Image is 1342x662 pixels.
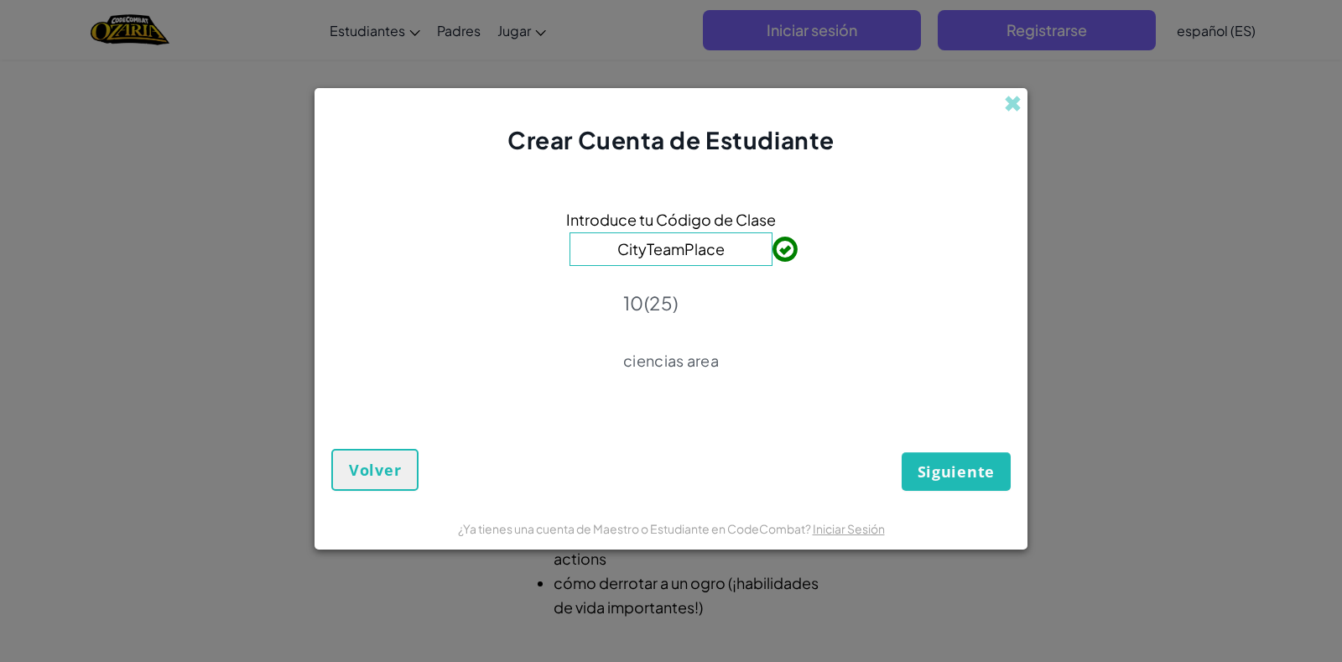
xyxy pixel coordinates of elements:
[349,460,401,480] span: Volver
[623,351,719,371] p: ciencias area
[458,521,813,536] span: ¿Ya tienes una cuenta de Maestro o Estudiante en CodeCombat?
[902,452,1011,491] button: Siguiente
[566,207,776,232] span: Introduce tu Código de Clase
[918,461,995,482] span: Siguiente
[623,291,719,315] p: 10(25)
[331,449,419,491] button: Volver
[813,521,885,536] a: Iniciar Sesión
[507,125,835,154] span: Crear Cuenta de Estudiante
